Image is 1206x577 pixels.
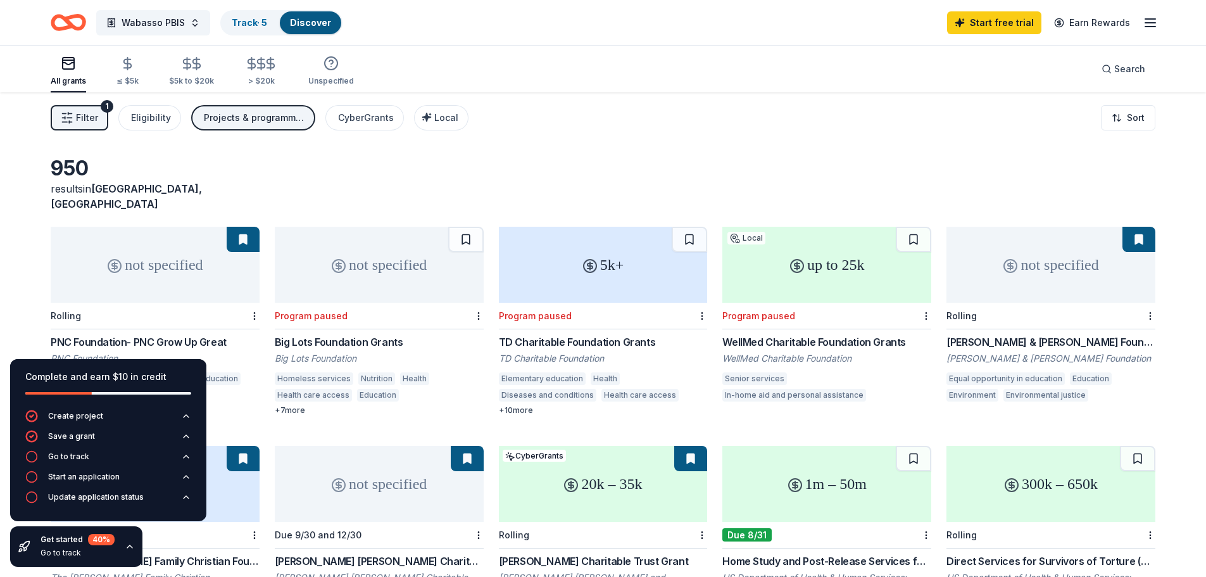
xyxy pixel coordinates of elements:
div: ≤ $5k [116,76,139,86]
div: Complete and earn $10 in credit [25,369,191,384]
div: WellMed Charitable Foundation [722,352,931,365]
button: Filter1 [51,105,108,130]
button: Projects & programming [191,105,315,130]
div: Unspecified [308,76,354,86]
div: Save a grant [48,431,95,441]
div: Rolling [946,310,977,321]
div: Environmental justice [1003,389,1088,402]
a: Start free trial [947,11,1041,34]
div: 20k – 35k [499,446,708,522]
button: Track· 5Discover [220,10,342,35]
span: [GEOGRAPHIC_DATA], [GEOGRAPHIC_DATA] [51,182,202,210]
div: Local [727,232,765,244]
button: Go to track [25,450,191,471]
span: Local [434,112,458,123]
button: Save a grant [25,430,191,450]
div: CyberGrants [503,450,566,462]
button: Unspecified [308,51,354,92]
div: Senior services [722,372,787,385]
button: Local [414,105,468,130]
div: Nutrition [358,372,395,385]
div: $5k to $20k [169,76,214,86]
a: not specifiedRolling[PERSON_NAME] & [PERSON_NAME] Foundation[PERSON_NAME] & [PERSON_NAME] Foundat... [946,227,1155,405]
a: not specifiedProgram pausedBig Lots Foundation GrantsBig Lots FoundationHomeless servicesNutritio... [275,227,484,415]
a: Earn Rewards [1046,11,1138,34]
div: Program paused [275,310,348,321]
div: > $20k [244,76,278,86]
div: [PERSON_NAME] Charitable Trust Grant [499,554,708,569]
div: Environment [946,389,998,402]
div: + 7 more [275,405,484,415]
div: Equal opportunity in education [946,372,1065,385]
div: All grants [51,76,86,86]
button: Start an application [25,471,191,491]
div: [PERSON_NAME] & [PERSON_NAME] Foundation [946,334,1155,350]
div: Elementary education [499,372,586,385]
div: Go to track [41,548,115,558]
button: > $20k [244,51,278,92]
span: Filter [76,110,98,125]
span: Wabasso PBIS [122,15,185,30]
div: [PERSON_NAME] [PERSON_NAME] Charitable Foundation Grant [275,554,484,569]
div: Program paused [722,310,795,321]
span: Sort [1127,110,1145,125]
div: Due 8/31 [722,528,772,542]
a: Discover [290,17,331,28]
div: Education [357,389,399,402]
button: Eligibility [118,105,181,130]
div: Health [591,372,620,385]
button: Wabasso PBIS [96,10,210,35]
div: 950 [51,156,260,181]
div: Health care access [275,389,352,402]
div: not specified [275,227,484,303]
div: Health care access [601,389,679,402]
div: [PERSON_NAME] & [PERSON_NAME] Foundation [946,352,1155,365]
div: not specified [946,227,1155,303]
div: Start an application [48,472,120,482]
a: Home [51,8,86,37]
div: Get started [41,534,115,545]
button: Update application status [25,491,191,511]
button: All grants [51,51,86,92]
div: results [51,181,260,212]
div: Due 9/30 and 12/30 [275,529,361,540]
button: $5k to $20k [169,51,214,92]
a: Track· 5 [232,17,267,28]
div: Create project [48,411,103,421]
button: CyberGrants [325,105,404,130]
div: not specified [275,446,484,522]
div: Program paused [499,310,572,321]
span: in [51,182,202,210]
div: + 10 more [499,405,708,415]
button: Search [1091,56,1155,82]
div: Direct Services for Survivors of Torture (335637) [946,554,1155,569]
div: Rolling [51,310,81,321]
span: Search [1114,61,1145,77]
div: 1m – 50m [722,446,931,522]
div: Diseases and conditions [499,389,596,402]
div: CyberGrants [338,110,394,125]
div: TD Charitable Foundation Grants [499,334,708,350]
div: Eligibility [131,110,171,125]
div: Rolling [499,529,529,540]
div: Go to track [48,452,89,462]
a: not specifiedRollingPNC Foundation- PNC Grow Up GreatPNC FoundationEqual opportunity in education... [51,227,260,415]
div: In-home aid and personal assistance [722,389,866,402]
div: 40 % [88,534,115,545]
button: Create project [25,410,191,430]
div: 1 [101,100,113,113]
div: Update application status [48,492,144,502]
div: not specified [51,227,260,303]
div: 300k – 650k [946,446,1155,522]
div: Home Study and Post-Release Services for Unaccompanied Children [722,554,931,569]
div: Health [400,372,429,385]
div: Big Lots Foundation [275,352,484,365]
div: Rolling [946,529,977,540]
div: up to 25k [722,227,931,303]
a: 5k+Program pausedTD Charitable Foundation GrantsTD Charitable FoundationElementary educationHealt... [499,227,708,415]
a: up to 25kLocalProgram pausedWellMed Charitable Foundation GrantsWellMed Charitable FoundationSeni... [722,227,931,405]
div: TD Charitable Foundation [499,352,708,365]
div: Education [1070,372,1112,385]
button: ≤ $5k [116,51,139,92]
div: Homeless services [275,372,353,385]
